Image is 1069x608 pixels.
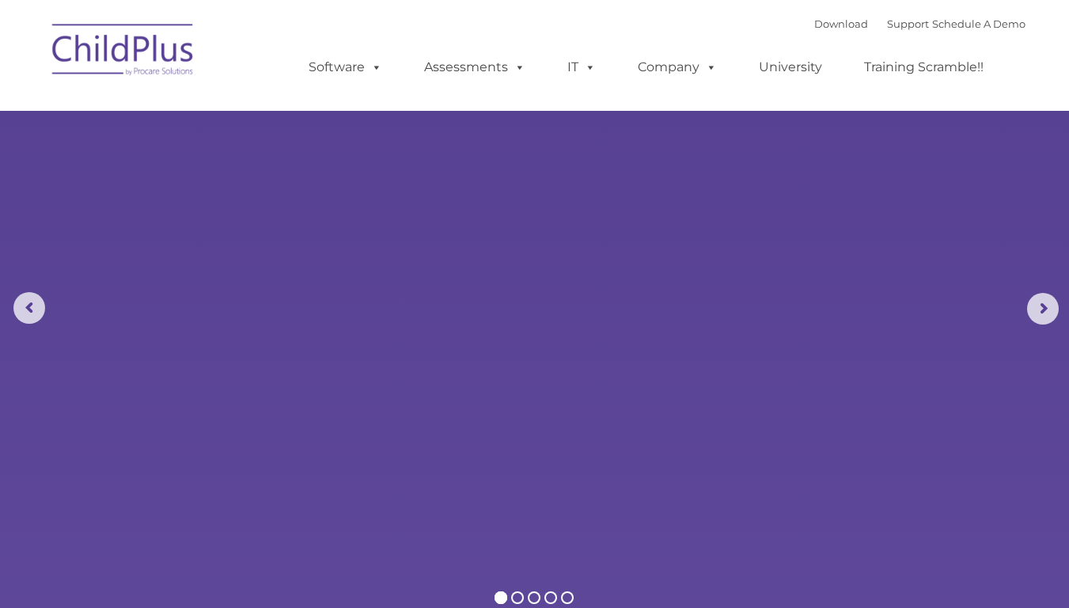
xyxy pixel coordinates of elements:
a: Download [814,17,868,30]
img: ChildPlus by Procare Solutions [44,13,203,92]
a: IT [552,51,612,83]
a: Assessments [408,51,541,83]
a: Training Scramble!! [848,51,999,83]
a: Software [293,51,398,83]
a: University [743,51,838,83]
a: Company [622,51,733,83]
a: Support [887,17,929,30]
font: | [814,17,1025,30]
a: Schedule A Demo [932,17,1025,30]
